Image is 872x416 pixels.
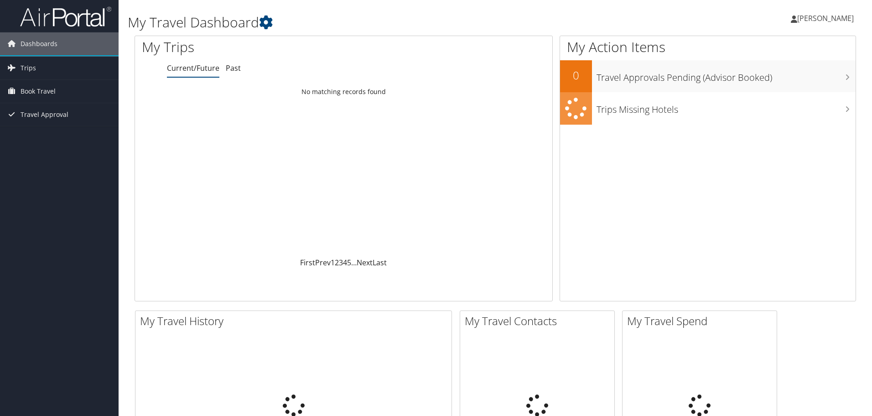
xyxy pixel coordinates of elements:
[167,63,219,73] a: Current/Future
[142,37,372,57] h1: My Trips
[300,258,315,268] a: First
[128,13,618,32] h1: My Travel Dashboard
[597,99,856,116] h3: Trips Missing Hotels
[21,103,68,126] span: Travel Approval
[226,63,241,73] a: Past
[797,13,854,23] span: [PERSON_NAME]
[560,60,856,92] a: 0Travel Approvals Pending (Advisor Booked)
[373,258,387,268] a: Last
[21,57,36,79] span: Trips
[791,5,863,32] a: [PERSON_NAME]
[140,313,452,329] h2: My Travel History
[21,80,56,103] span: Book Travel
[335,258,339,268] a: 2
[560,37,856,57] h1: My Action Items
[351,258,357,268] span: …
[357,258,373,268] a: Next
[627,313,777,329] h2: My Travel Spend
[560,68,592,83] h2: 0
[560,92,856,125] a: Trips Missing Hotels
[597,67,856,84] h3: Travel Approvals Pending (Advisor Booked)
[343,258,347,268] a: 4
[347,258,351,268] a: 5
[331,258,335,268] a: 1
[135,84,552,100] td: No matching records found
[465,313,614,329] h2: My Travel Contacts
[315,258,331,268] a: Prev
[21,32,57,55] span: Dashboards
[339,258,343,268] a: 3
[20,6,111,27] img: airportal-logo.png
